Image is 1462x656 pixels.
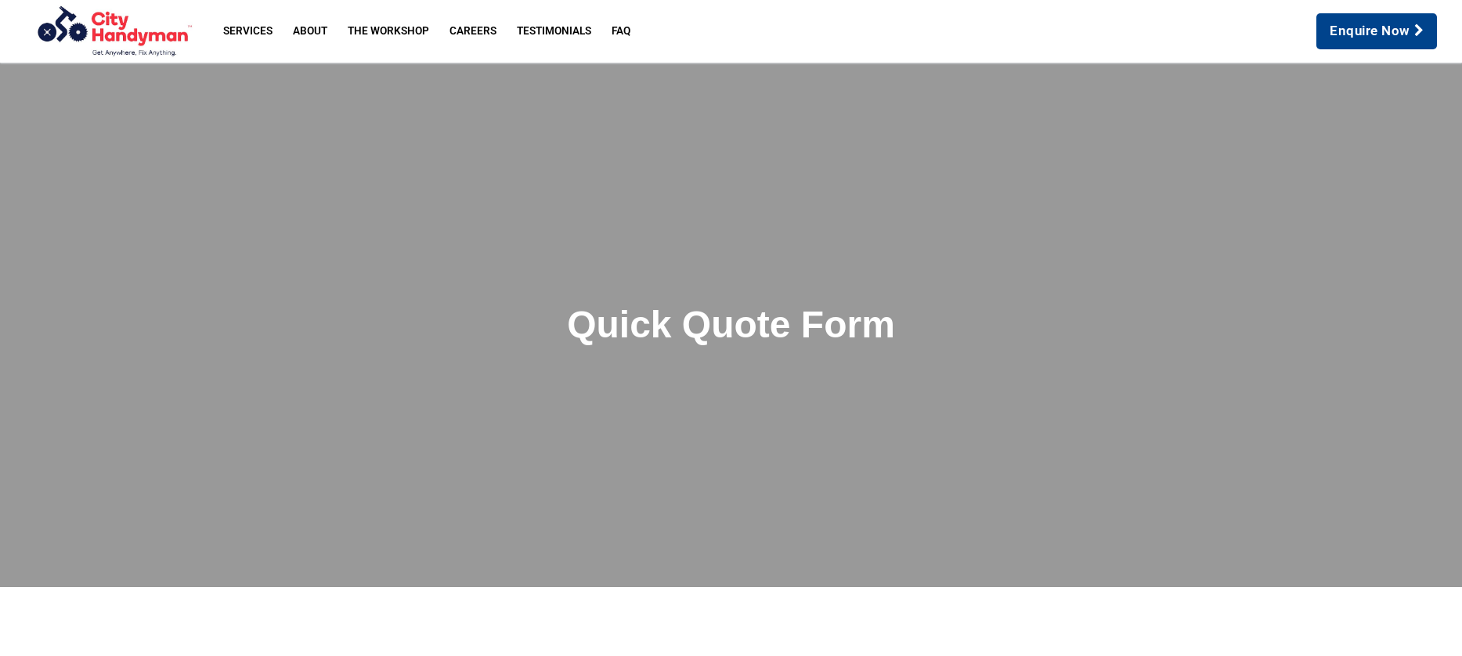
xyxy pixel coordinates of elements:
[213,16,283,46] a: Services
[223,26,273,37] span: Services
[293,26,327,37] span: About
[348,26,429,37] span: The Workshop
[507,16,601,46] a: Testimonials
[338,16,439,46] a: The Workshop
[612,26,630,37] span: FAQ
[19,5,207,58] img: City Handyman | Melbourne
[283,16,338,46] a: About
[285,302,1178,348] h2: Quick Quote Form
[601,16,641,46] a: FAQ
[517,26,591,37] span: Testimonials
[439,16,507,46] a: Careers
[1316,13,1437,49] a: Enquire Now
[449,26,496,37] span: Careers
